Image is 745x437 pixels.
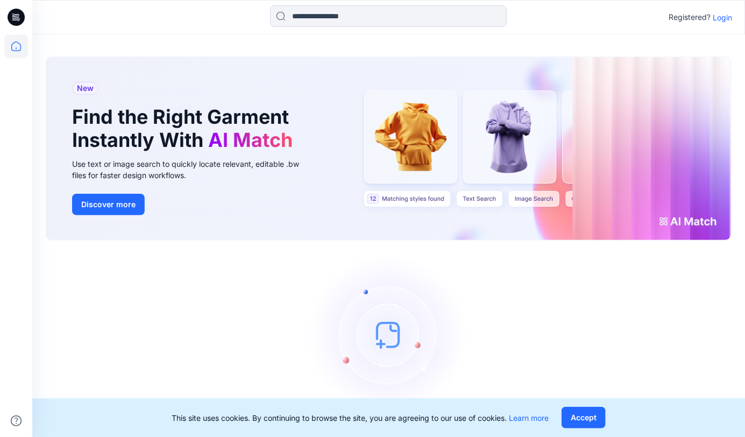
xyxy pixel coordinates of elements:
button: Accept [562,407,606,428]
p: Login [713,12,732,23]
p: This site uses cookies. By continuing to browse the site, you are agreeing to our use of cookies. [172,412,549,424]
span: New [77,82,94,95]
a: Learn more [509,413,549,422]
img: empty-state-image.svg [308,254,470,415]
span: AI Match [208,128,293,152]
h1: Find the Right Garment Instantly With [72,105,298,152]
button: Discover more [72,194,145,215]
p: Registered? [669,11,711,24]
div: Use text or image search to quickly locate relevant, editable .bw files for faster design workflows. [72,158,314,181]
